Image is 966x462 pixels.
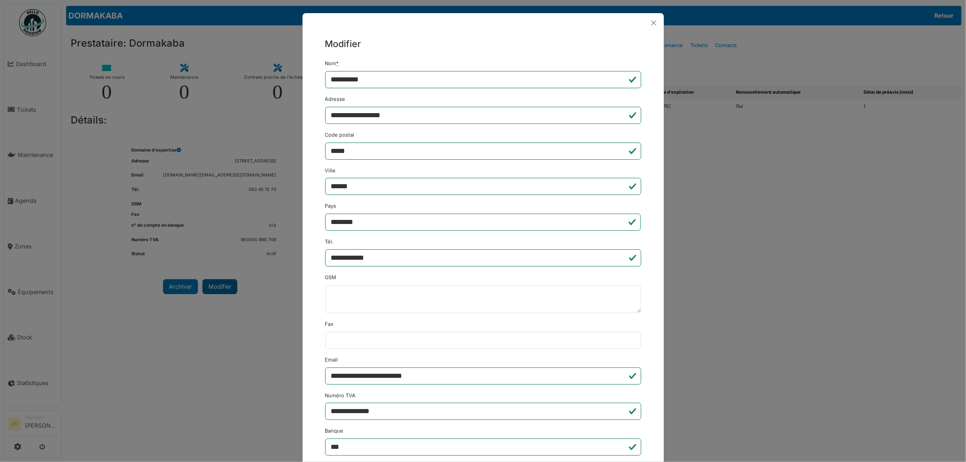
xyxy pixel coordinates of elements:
[325,131,355,139] label: Code postal
[336,60,339,67] abbr: Requis
[325,356,338,364] label: Email
[325,274,336,281] label: GSM
[648,17,660,29] button: Close
[325,60,339,67] label: Nom
[325,95,346,103] label: Adresse
[325,427,344,435] label: Banque
[325,202,336,210] label: Pays
[325,37,641,51] h5: Modifier
[325,238,334,246] label: Tél.
[325,320,334,328] label: Fax
[325,392,356,400] label: Numéro TVA
[325,167,336,175] label: Ville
